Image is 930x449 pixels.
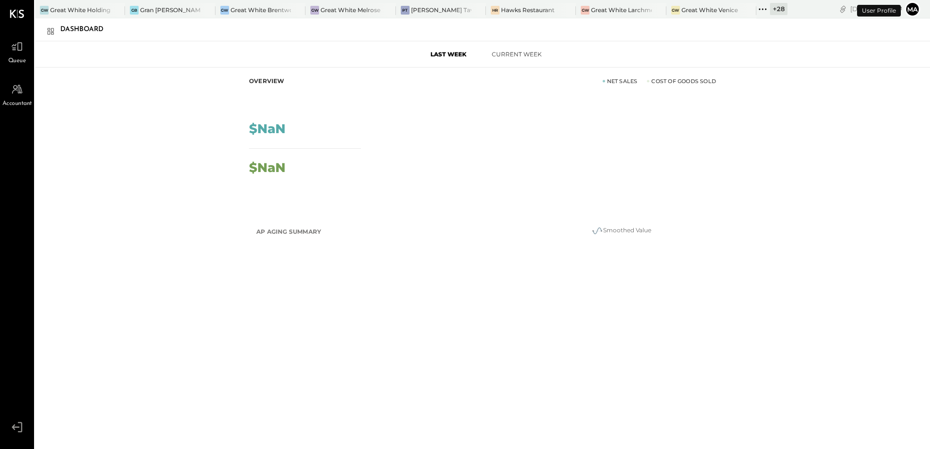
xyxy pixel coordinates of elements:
[857,5,901,17] div: User Profile
[401,6,410,15] div: PT
[2,100,32,108] span: Accountant
[140,6,200,14] div: Gran [PERSON_NAME]
[231,6,291,14] div: Great White Brentwood
[411,6,471,14] div: [PERSON_NAME] Tavern
[770,3,787,15] div: + 28
[0,37,34,66] a: Queue
[603,77,638,85] div: Net Sales
[414,46,483,62] button: Last Week
[491,6,500,15] div: HR
[501,6,554,14] div: Hawks Restaurant
[671,6,680,15] div: GW
[130,6,139,15] div: GB
[50,6,110,14] div: Great White Holdings
[838,4,848,14] div: copy link
[524,225,718,237] div: Smoothed Value
[8,57,26,66] span: Queue
[581,6,590,15] div: GW
[256,223,321,241] h2: AP Aging Summary
[310,6,319,15] div: GW
[249,77,285,85] div: Overview
[647,77,716,85] div: Cost of Goods Sold
[249,122,286,135] div: $NaN
[483,46,551,62] button: Current Week
[220,6,229,15] div: GW
[249,161,286,174] div: $NaN
[591,6,651,14] div: Great White Larchmont
[0,80,34,108] a: Accountant
[850,4,902,14] div: [DATE]
[60,22,113,37] div: Dashboard
[40,6,49,15] div: GW
[321,6,380,14] div: Great White Melrose
[681,6,738,14] div: Great White Venice
[905,1,920,17] button: ma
